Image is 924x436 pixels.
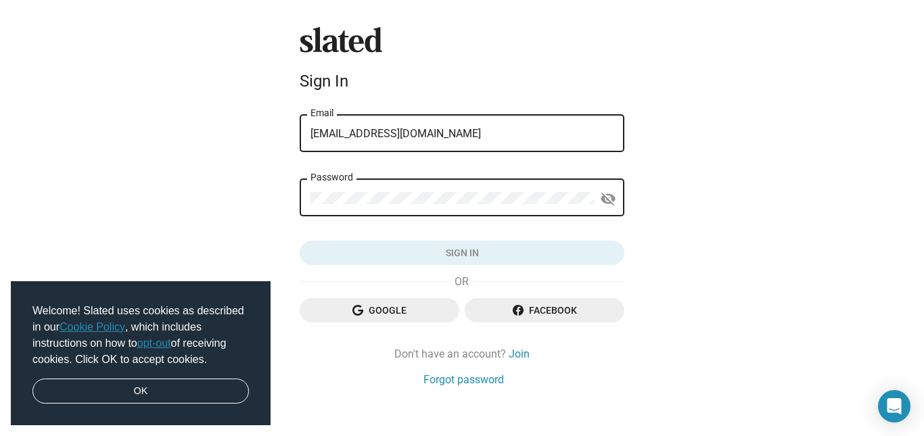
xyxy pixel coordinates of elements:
a: dismiss cookie message [32,379,249,404]
span: Facebook [476,298,614,322]
div: Don't have an account? [300,347,624,361]
button: Facebook [465,298,624,322]
button: Google [300,298,459,322]
button: Show password [595,185,622,212]
div: Open Intercom Messenger [878,390,910,422]
a: Cookie Policy [60,321,125,333]
mat-icon: visibility_off [600,189,616,210]
div: Sign In [300,72,624,91]
a: Join [509,347,530,361]
a: opt-out [137,337,171,349]
span: Google [310,298,448,322]
div: cookieconsent [11,281,271,426]
a: Forgot password [423,372,504,387]
sl-branding: Sign In [300,27,624,96]
span: Welcome! Slated uses cookies as described in our , which includes instructions on how to of recei... [32,303,249,368]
